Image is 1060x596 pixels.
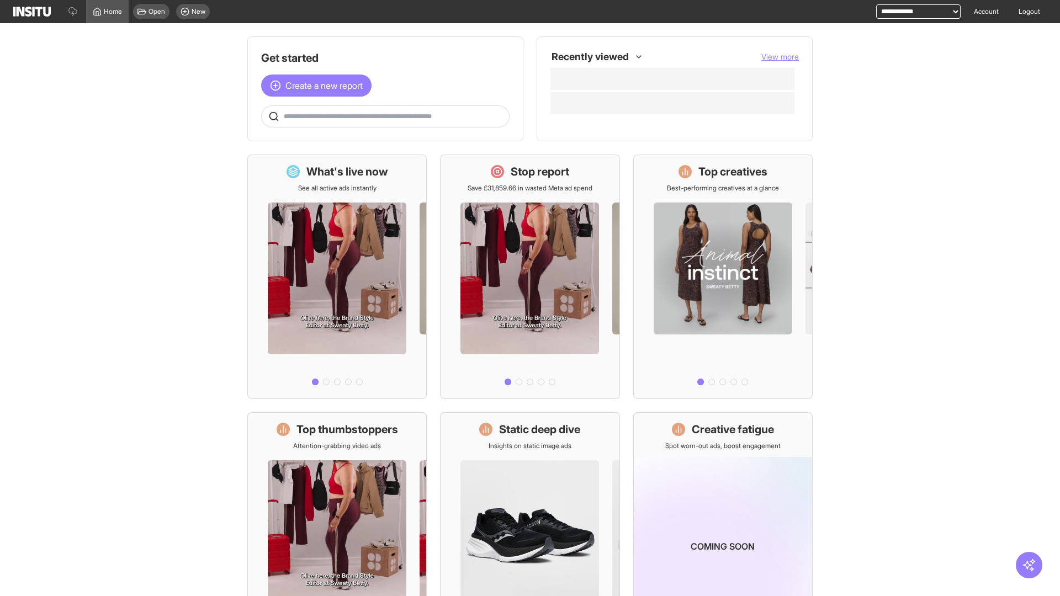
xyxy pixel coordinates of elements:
[293,441,381,450] p: Attention-grabbing video ads
[296,422,398,437] h1: Top thumbstoppers
[698,164,767,179] h1: Top creatives
[306,164,388,179] h1: What's live now
[261,74,372,97] button: Create a new report
[285,79,363,92] span: Create a new report
[468,184,592,193] p: Save £31,859.66 in wasted Meta ad spend
[667,184,779,193] p: Best-performing creatives at a glance
[247,155,427,399] a: What's live nowSee all active ads instantly
[761,52,799,61] span: View more
[261,50,510,66] h1: Get started
[761,51,799,62] button: View more
[499,422,580,437] h1: Static deep dive
[489,441,571,450] p: Insights on static image ads
[149,7,165,16] span: Open
[13,7,51,17] img: Logo
[104,7,122,16] span: Home
[633,155,813,399] a: Top creativesBest-performing creatives at a glance
[511,164,569,179] h1: Stop report
[298,184,377,193] p: See all active ads instantly
[440,155,619,399] a: Stop reportSave £31,859.66 in wasted Meta ad spend
[192,7,205,16] span: New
